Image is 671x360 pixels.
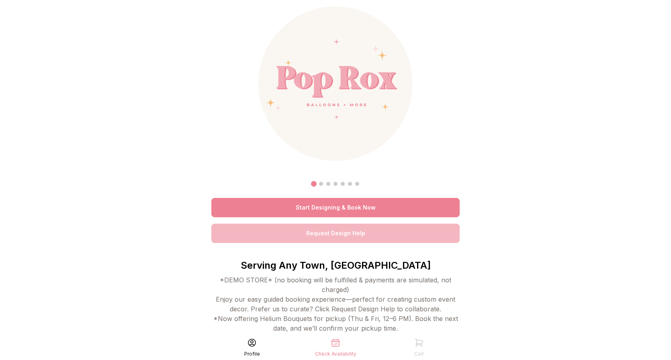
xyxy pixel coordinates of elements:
div: Cart [414,351,424,357]
div: *DEMO STORE* (no booking will be fulfilled & payments are simulated, not charged) Enjoy our easy ... [211,275,460,352]
a: Start Designing & Book Now [211,198,460,217]
div: Profile [244,351,260,357]
div: Check Availability [315,351,356,357]
p: Serving Any Town, [GEOGRAPHIC_DATA] [211,259,460,272]
a: Request Design Help [211,224,460,243]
